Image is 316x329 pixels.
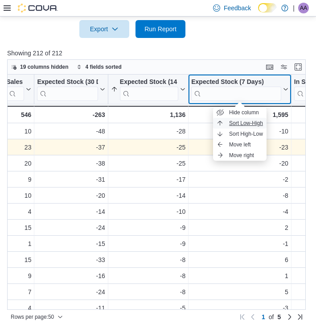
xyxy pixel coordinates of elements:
[37,206,105,217] div: -14
[37,222,105,233] div: -24
[258,314,284,320] div: of
[191,238,288,249] div: -1
[8,62,72,72] button: 19 columns hidden
[86,63,122,71] span: 4 fields sorted
[37,271,105,281] div: -16
[37,126,105,137] div: -48
[111,126,185,137] div: -28
[213,118,267,129] button: Sort Low-High
[191,254,288,265] div: 6
[191,222,288,233] div: 2
[229,130,263,137] span: Sort High-Low
[73,62,125,72] button: 4 fields sorted
[120,78,178,86] div: Expected Stock (14 Days)
[191,174,288,185] div: -2
[37,254,105,265] div: -33
[37,303,105,313] div: -11
[20,63,69,71] span: 19 columns hidden
[37,174,105,185] div: -31
[258,3,277,12] input: Dark Mode
[191,126,288,137] div: -10
[111,78,185,100] button: Expected Stock (14 Days)
[79,20,129,38] button: Export
[111,238,185,249] div: -9
[284,312,295,322] a: Next page
[111,190,185,201] div: -14
[295,312,306,322] a: Last page
[229,109,259,116] span: Hide column
[85,20,124,38] span: Export
[111,254,185,265] div: -8
[298,3,309,13] div: Alison Albert
[37,78,105,100] button: Expected Stock (30 Days)
[300,3,307,13] span: AA
[111,303,185,313] div: -5
[37,78,98,86] div: Expected Stock (30 Days)
[111,158,185,169] div: -25
[37,238,105,249] div: -15
[191,271,288,281] div: 1
[11,313,54,321] span: Rows per page : 50
[111,142,185,153] div: -25
[37,287,105,297] div: -24
[213,150,267,161] button: Move right
[111,287,185,297] div: -8
[293,3,295,13] p: |
[229,141,251,148] span: Move left
[213,129,267,139] button: Sort High-Low
[18,4,58,12] img: Cova
[37,78,98,100] div: Expected Stock (30 Days)
[37,142,105,153] div: -37
[191,287,288,297] div: 5
[247,312,258,322] button: Previous page
[191,158,288,169] div: -20
[37,109,105,120] div: -263
[111,271,185,281] div: -8
[264,62,275,72] button: Keyboard shortcuts
[7,49,309,58] p: Showing 212 of 212
[277,314,281,320] span: 5
[237,312,306,322] nav: Pagination for preceding grid
[262,314,265,320] span: 1
[120,78,178,100] div: Expected Stock (14 Days)
[191,78,288,100] button: Expected Stock (7 Days)
[213,107,267,118] button: Hide column
[191,78,281,86] div: Expected Stock (7 Days)
[213,139,267,150] button: Move left
[229,120,263,127] span: Sort Low-High
[7,312,66,322] button: Rows per page:50
[37,158,105,169] div: -38
[111,222,185,233] div: -9
[237,312,247,322] button: First page
[37,190,105,201] div: -20
[135,20,185,38] button: Run Report
[224,4,251,12] span: Feedback
[111,174,185,185] div: -17
[144,25,176,33] span: Run Report
[229,152,254,159] span: Move right
[191,206,288,217] div: -4
[6,78,24,86] div: Sales (7 Days)
[191,142,288,153] div: -23
[293,62,304,72] button: Enter fullscreen
[258,12,259,13] span: Dark Mode
[111,206,185,217] div: -10
[279,62,289,72] button: Display options
[111,109,185,120] div: 1,136
[191,78,281,100] div: Expected Stock (7 Days)
[191,109,288,120] div: 1,595
[6,78,24,100] div: Sales (7 Days)
[191,190,288,201] div: -8
[191,303,288,313] div: -3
